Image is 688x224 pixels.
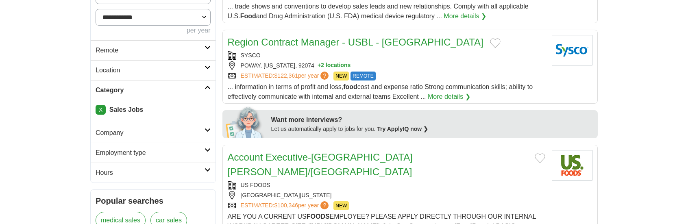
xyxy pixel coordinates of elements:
[241,201,331,210] a: ESTIMATED:$100,346per year?
[228,37,483,48] a: Region Contract Manager - USBL - [GEOGRAPHIC_DATA]
[96,105,106,115] a: X
[535,153,545,163] button: Add to favorite jobs
[228,191,545,200] div: [GEOGRAPHIC_DATA][US_STATE]
[444,11,486,21] a: More details ❯
[343,83,357,90] strong: food
[241,182,270,188] a: US FOODS
[241,52,261,59] a: SYSCO
[96,195,211,207] h2: Popular searches
[333,72,349,80] span: NEW
[91,163,216,183] a: Hours
[226,106,265,138] img: apply-iq-scientist.png
[333,201,349,210] span: NEW
[428,92,470,102] a: More details ❯
[228,83,533,100] span: ... information in terms of profit and loss, cost and expense ratio Strong communication skills; ...
[307,213,330,220] strong: FOODS
[228,61,545,70] div: POWAY, [US_STATE], 92074
[96,148,205,158] h2: Employment type
[96,168,205,178] h2: Hours
[109,106,144,113] strong: Sales Jobs
[228,3,529,20] span: ... trade shows and conventions to develop sales leads and new relationships. Comply with all app...
[274,202,298,209] span: $100,346
[320,201,329,209] span: ?
[91,40,216,60] a: Remote
[318,61,321,70] span: +
[552,35,592,65] img: Sysco logo
[91,60,216,80] a: Location
[490,38,501,48] button: Add to favorite jobs
[241,72,331,80] a: ESTIMATED:$122,361per year?
[96,128,205,138] h2: Company
[240,13,256,20] strong: Food
[96,46,205,55] h2: Remote
[96,85,205,95] h2: Category
[96,26,211,35] div: per year
[351,72,375,80] span: REMOTE
[91,123,216,143] a: Company
[271,115,593,125] div: Want more interviews?
[318,61,351,70] button: +2 locations
[91,143,216,163] a: Employment type
[320,72,329,80] span: ?
[91,80,216,100] a: Category
[96,65,205,75] h2: Location
[377,126,428,132] a: Try ApplyIQ now ❯
[271,125,593,133] div: Let us automatically apply to jobs for you.
[228,152,413,177] a: Account Executive-[GEOGRAPHIC_DATA][PERSON_NAME]/[GEOGRAPHIC_DATA]
[552,150,592,181] img: US Foods logo
[274,72,298,79] span: $122,361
